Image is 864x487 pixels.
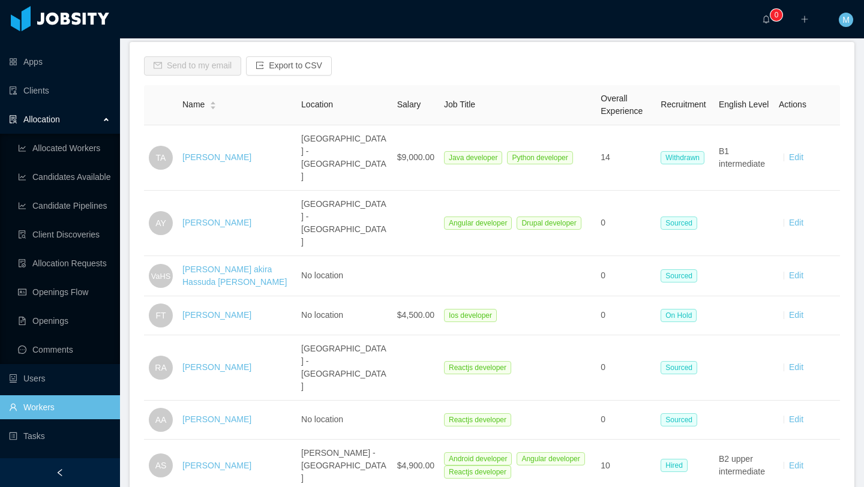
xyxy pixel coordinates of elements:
span: RA [155,356,166,380]
td: 14 [596,125,656,191]
span: $4,900.00 [397,461,434,470]
a: icon: auditClients [9,79,110,103]
a: Edit [789,218,803,227]
a: Edit [789,152,803,162]
span: Drupal developer [517,217,581,230]
a: [PERSON_NAME] [182,218,251,227]
span: AS [155,453,167,477]
span: Sourced [661,413,697,426]
td: No location [296,256,392,296]
td: [GEOGRAPHIC_DATA] - [GEOGRAPHIC_DATA] [296,191,392,256]
a: icon: line-chartAllocated Workers [18,136,110,160]
a: icon: profileTasks [9,424,110,448]
span: Allocation [23,115,60,124]
td: [GEOGRAPHIC_DATA] - [GEOGRAPHIC_DATA] [296,125,392,191]
span: $4,500.00 [397,310,434,320]
a: Hired [661,460,692,470]
td: 0 [596,401,656,440]
span: Sourced [661,269,697,282]
span: Overall Experience [601,94,643,116]
span: Reactjs developer [444,465,511,479]
a: icon: robotUsers [9,366,110,390]
span: Angular developer [444,217,512,230]
i: icon: left [56,468,64,477]
td: 0 [596,335,656,401]
a: Edit [789,362,803,372]
a: [PERSON_NAME] [182,461,251,470]
a: icon: file-doneAllocation Requests [18,251,110,275]
td: 0 [596,296,656,335]
td: No location [296,296,392,335]
a: Edit [789,461,803,470]
span: VaHS [151,264,171,287]
span: Reactjs developer [444,413,511,426]
span: Reactjs developer [444,361,511,374]
td: B1 intermediate [714,125,774,191]
td: [GEOGRAPHIC_DATA] - [GEOGRAPHIC_DATA] [296,335,392,401]
a: icon: messageComments [18,338,110,362]
a: icon: line-chartCandidates Available [18,165,110,189]
a: icon: appstoreApps [9,50,110,74]
a: [PERSON_NAME] akira Hassuda [PERSON_NAME] [182,264,287,287]
span: Sourced [661,361,697,374]
a: [PERSON_NAME] [182,414,251,424]
i: icon: caret-down [210,104,217,108]
span: TA [156,146,166,170]
span: Job Title [444,100,475,109]
span: FT [155,303,166,327]
span: English Level [719,100,769,109]
button: icon: exportExport to CSV [246,56,332,76]
span: Hired [661,459,688,472]
a: Edit [789,310,803,320]
span: Name [182,98,205,111]
a: [PERSON_NAME] [182,152,251,162]
td: No location [296,401,392,440]
div: Sort [209,100,217,108]
span: Python developer [507,151,572,164]
span: Ios developer [444,309,497,322]
span: Withdrawn [661,151,704,164]
a: [PERSON_NAME] [182,362,251,372]
span: Location [301,100,333,109]
span: Sourced [661,217,697,230]
a: icon: file-searchClient Discoveries [18,223,110,246]
span: AY [155,211,166,235]
span: $9,000.00 [397,152,434,162]
td: 0 [596,191,656,256]
td: 0 [596,256,656,296]
span: On Hold [661,309,697,322]
a: [PERSON_NAME] [182,310,251,320]
a: Sourced [661,218,702,227]
a: icon: userWorkers [9,395,110,419]
span: Actions [779,100,806,109]
a: Sourced [661,270,702,280]
a: icon: idcardOpenings Flow [18,280,110,304]
span: M [842,13,850,27]
span: AA [155,408,167,432]
a: icon: file-textOpenings [18,309,110,333]
span: Java developer [444,151,502,164]
i: icon: solution [9,115,17,124]
span: Recruitment [661,100,706,109]
span: Angular developer [517,452,584,465]
a: Sourced [661,362,702,372]
a: Edit [789,270,803,280]
span: Salary [397,100,421,109]
a: Sourced [661,414,702,424]
span: Android developer [444,452,512,465]
a: Edit [789,414,803,424]
a: Withdrawn [661,152,709,162]
i: icon: caret-up [210,100,217,104]
a: icon: line-chartCandidate Pipelines [18,194,110,218]
a: On Hold [661,310,701,320]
